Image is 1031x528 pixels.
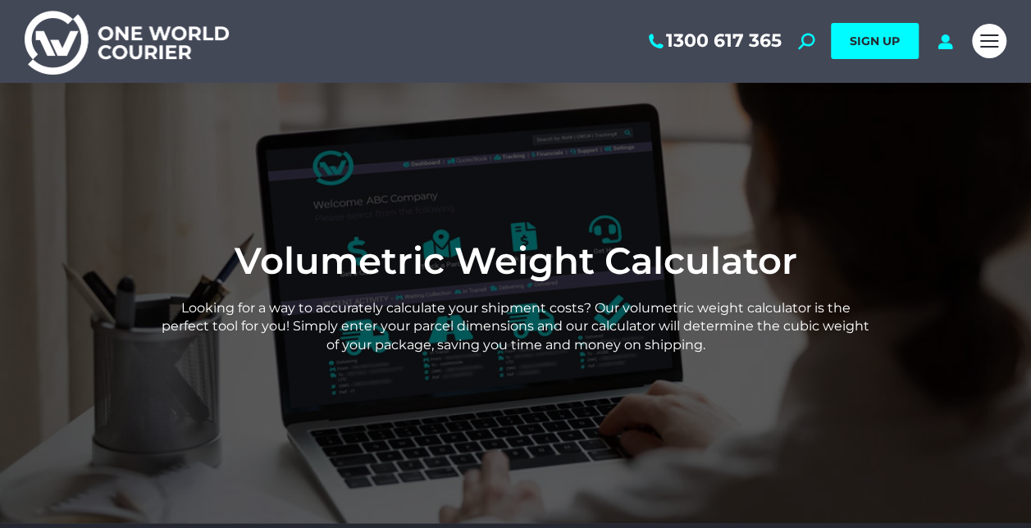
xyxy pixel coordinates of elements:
span: SIGN UP [850,34,900,48]
a: Mobile menu icon [972,24,1006,58]
h1: Volumetric Weight Calculator [160,239,871,283]
p: Looking for a way to accurately calculate your shipment costs? Our volumetric weight calculator i... [160,299,871,354]
a: SIGN UP [831,23,919,59]
a: 1300 617 365 [646,30,782,52]
img: One World Courier [25,8,229,75]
